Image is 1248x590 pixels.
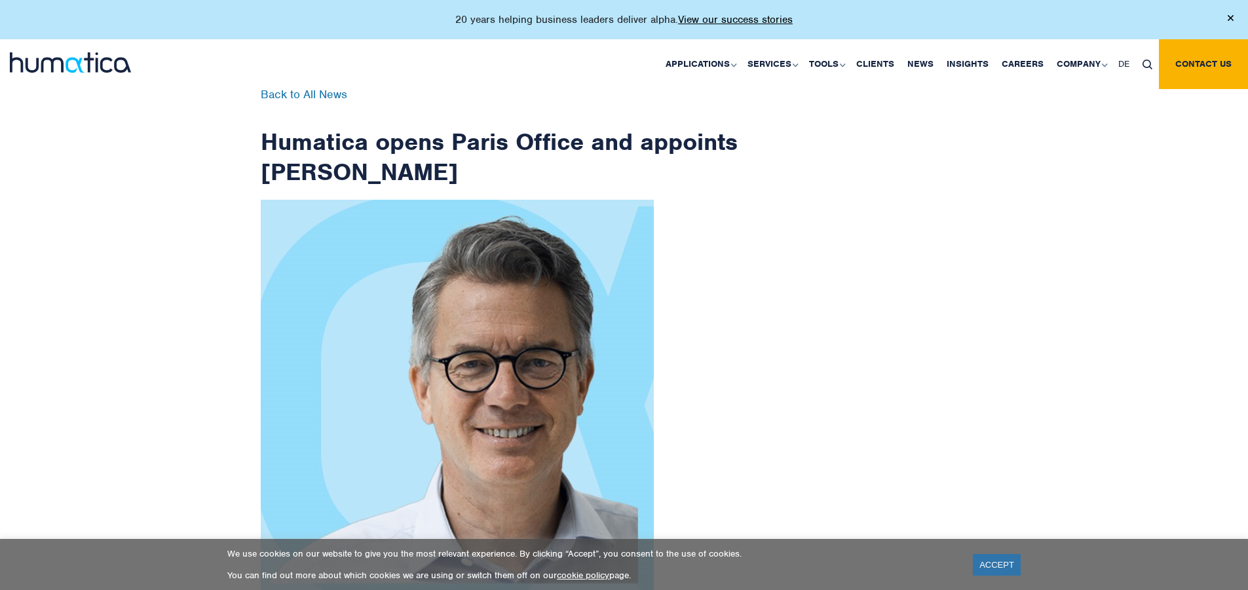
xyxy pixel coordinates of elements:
a: cookie policy [557,570,609,581]
p: You can find out more about which cookies we are using or switch them off on our page. [227,570,956,581]
a: ACCEPT [973,554,1021,576]
img: logo [10,52,131,73]
a: Company [1050,39,1112,89]
a: Services [741,39,803,89]
a: Contact us [1159,39,1248,89]
p: 20 years helping business leaders deliver alpha. [455,13,793,26]
p: We use cookies on our website to give you the most relevant experience. By clicking “Accept”, you... [227,548,956,559]
a: Back to All News [261,87,347,101]
span: DE [1118,58,1129,69]
h1: Humatica opens Paris Office and appoints [PERSON_NAME] [261,89,739,187]
a: DE [1112,39,1136,89]
a: Insights [940,39,995,89]
a: Careers [995,39,1050,89]
a: Applications [659,39,741,89]
a: Clients [850,39,901,89]
img: search_icon [1143,60,1152,69]
a: Tools [803,39,850,89]
a: News [901,39,940,89]
a: View our success stories [678,13,793,26]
